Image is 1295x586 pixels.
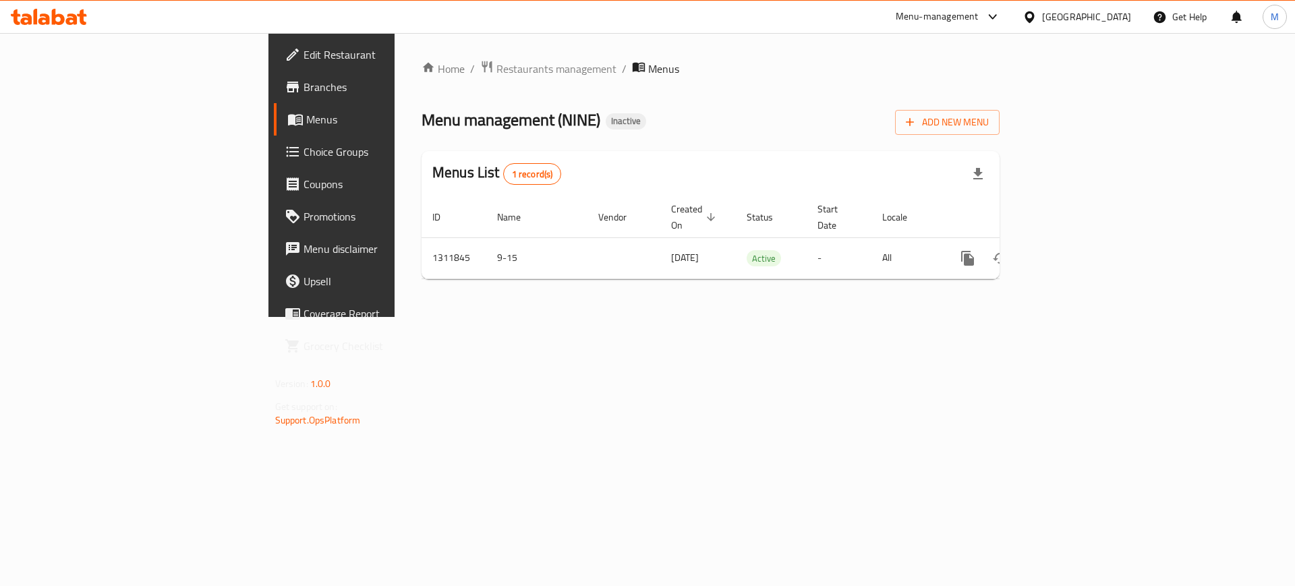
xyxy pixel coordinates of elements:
[962,158,994,190] div: Export file
[496,61,616,77] span: Restaurants management
[671,249,699,266] span: [DATE]
[274,200,485,233] a: Promotions
[503,163,562,185] div: Total records count
[304,338,474,354] span: Grocery Checklist
[504,168,561,181] span: 1 record(s)
[304,208,474,225] span: Promotions
[304,273,474,289] span: Upsell
[422,105,600,135] span: Menu management ( NINE )
[598,209,644,225] span: Vendor
[274,297,485,330] a: Coverage Report
[422,60,1000,78] nav: breadcrumb
[906,114,989,131] span: Add New Menu
[497,209,538,225] span: Name
[275,398,337,415] span: Get support on:
[274,233,485,265] a: Menu disclaimer
[952,242,984,274] button: more
[422,197,1092,279] table: enhanced table
[671,201,720,233] span: Created On
[747,251,781,266] span: Active
[304,47,474,63] span: Edit Restaurant
[871,237,941,279] td: All
[304,241,474,257] span: Menu disclaimer
[275,375,308,392] span: Version:
[275,411,361,429] a: Support.OpsPlatform
[622,61,627,77] li: /
[1042,9,1131,24] div: [GEOGRAPHIC_DATA]
[895,110,1000,135] button: Add New Menu
[310,375,331,392] span: 1.0.0
[984,242,1016,274] button: Change Status
[274,265,485,297] a: Upsell
[304,144,474,160] span: Choice Groups
[486,237,587,279] td: 9-15
[274,168,485,200] a: Coupons
[274,136,485,168] a: Choice Groups
[274,103,485,136] a: Menus
[896,9,979,25] div: Menu-management
[432,163,561,185] h2: Menus List
[606,115,646,127] span: Inactive
[882,209,925,225] span: Locale
[274,38,485,71] a: Edit Restaurant
[432,209,458,225] span: ID
[304,305,474,322] span: Coverage Report
[480,60,616,78] a: Restaurants management
[306,111,474,127] span: Menus
[304,176,474,192] span: Coupons
[747,250,781,266] div: Active
[747,209,790,225] span: Status
[304,79,474,95] span: Branches
[1271,9,1279,24] span: M
[817,201,855,233] span: Start Date
[274,330,485,362] a: Grocery Checklist
[274,71,485,103] a: Branches
[648,61,679,77] span: Menus
[606,113,646,129] div: Inactive
[941,197,1092,238] th: Actions
[807,237,871,279] td: -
